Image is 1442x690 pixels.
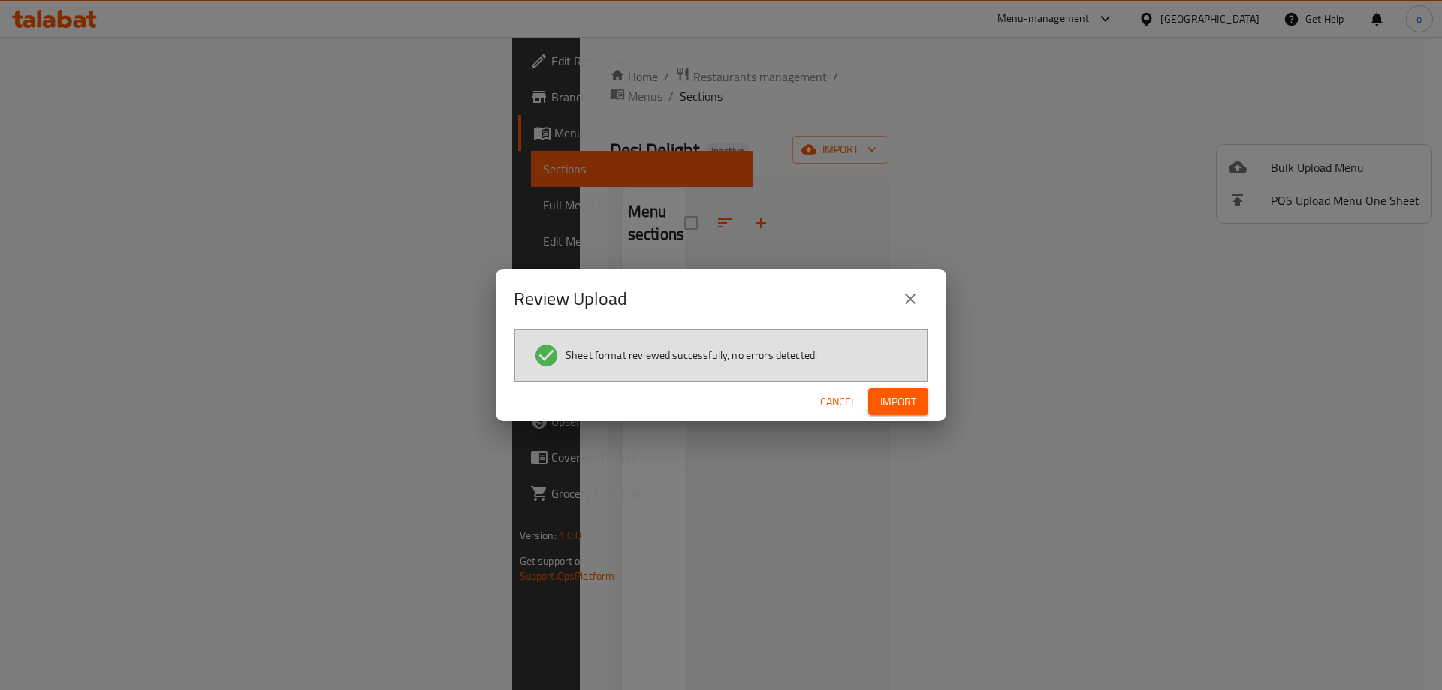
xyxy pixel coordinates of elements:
[892,281,928,317] button: close
[514,287,627,311] h2: Review Upload
[566,348,817,363] span: Sheet format reviewed successfully, no errors detected.
[880,393,916,411] span: Import
[820,393,856,411] span: Cancel
[868,388,928,416] button: Import
[814,388,862,416] button: Cancel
